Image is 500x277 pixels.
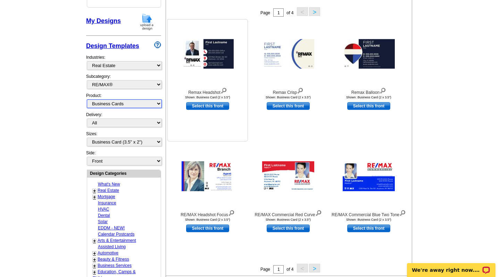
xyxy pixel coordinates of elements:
div: Sizes: [86,131,161,150]
img: Remax Balloon [343,39,395,69]
div: Shown: Business Card (2 x 3.5") [331,218,407,221]
div: Shown: Business Card (2 x 3.5") [331,96,407,99]
img: RE/MAX Commercial Red Curve [262,161,314,191]
a: use this design [347,225,390,232]
div: Industries: [86,51,161,73]
span: of 4 [286,10,293,15]
div: Remax Crisp [250,86,326,96]
a: use this design [347,102,390,110]
a: Business Services [98,263,132,268]
img: view design details [220,86,227,94]
div: Subcategory: [86,73,161,92]
div: RE/MAX Commercial Red Curve [250,209,326,218]
a: Beauty & Fitness [98,257,129,262]
a: + [93,188,96,194]
img: view design details [380,86,386,94]
button: > [309,7,320,16]
img: RE/MAX Headshot Focus [182,161,234,191]
div: Product: [86,92,161,112]
div: RE/MAX Commercial Blue Two Tone [331,209,407,218]
div: Shown: Business Card (2 x 3.5") [169,218,246,221]
img: view design details [228,209,235,216]
a: Assisted Living [98,244,126,249]
a: Automotive [98,251,118,255]
a: use this design [267,225,310,232]
div: Side: [86,150,161,166]
iframe: LiveChat chat widget [402,255,500,277]
a: Insurance [98,201,116,205]
a: Calendar Postcards [98,232,134,237]
span: Page [260,267,270,272]
img: RE/MAX Commercial Blue Two Tone [343,161,395,191]
div: RE/MAX Headshot Focus [169,209,246,218]
button: < [297,7,308,16]
div: Remax Balloon [331,86,407,96]
a: + [93,251,96,256]
a: Dental [98,213,110,218]
img: Remax Crisp [262,39,314,69]
a: use this design [186,225,229,232]
a: + [93,194,96,200]
a: Arts & Entertainment [98,238,136,243]
div: Shown: Business Card (2 x 3.5") [250,218,326,221]
a: Design Templates [86,42,139,49]
a: Mortgage [98,194,115,199]
a: + [93,269,96,275]
img: Remax Headshot [182,39,234,69]
div: Remax Headshot [169,86,246,96]
a: EDDM - NEW! [98,226,125,230]
div: Shown: Business Card (2 x 3.5") [169,96,246,99]
span: of 4 [286,267,293,272]
a: What's New [98,182,120,187]
a: + [93,238,96,244]
button: < [297,264,308,272]
a: Solar [98,219,108,224]
a: My Designs [86,17,121,24]
a: Real Estate [98,188,119,193]
button: > [309,264,320,272]
div: Shown: Business Card (2 x 3.5") [250,96,326,99]
a: use this design [267,102,310,110]
div: Delivery: [86,112,161,131]
img: upload-design [138,13,156,31]
img: design-wizard-help-icon.png [154,41,161,48]
img: view design details [297,86,303,94]
img: view design details [315,209,322,216]
span: Page [260,10,270,15]
div: Design Categories [87,170,161,177]
a: + [93,263,96,269]
a: + [93,257,96,262]
img: view design details [399,209,406,216]
a: use this design [186,102,229,110]
a: HVAC [98,207,109,212]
